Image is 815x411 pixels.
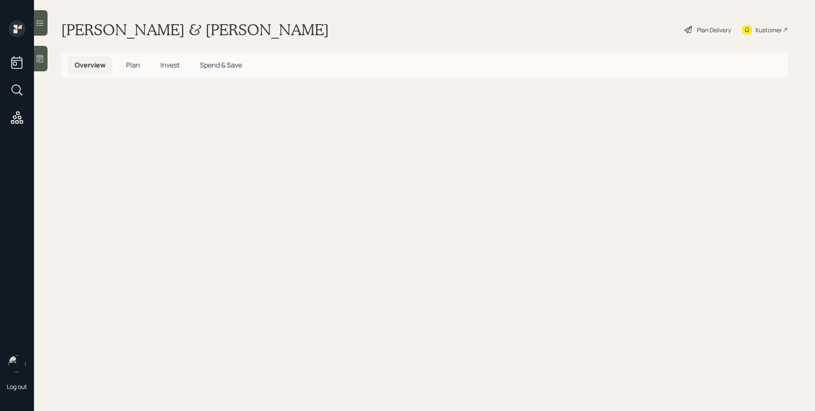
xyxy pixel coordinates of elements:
[8,355,25,372] img: james-distasi-headshot.png
[7,383,27,391] div: Log out
[61,20,329,39] h1: [PERSON_NAME] & [PERSON_NAME]
[126,60,140,70] span: Plan
[160,60,180,70] span: Invest
[756,25,782,34] div: Kustomer
[697,25,731,34] div: Plan Delivery
[200,60,242,70] span: Spend & Save
[75,60,106,70] span: Overview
